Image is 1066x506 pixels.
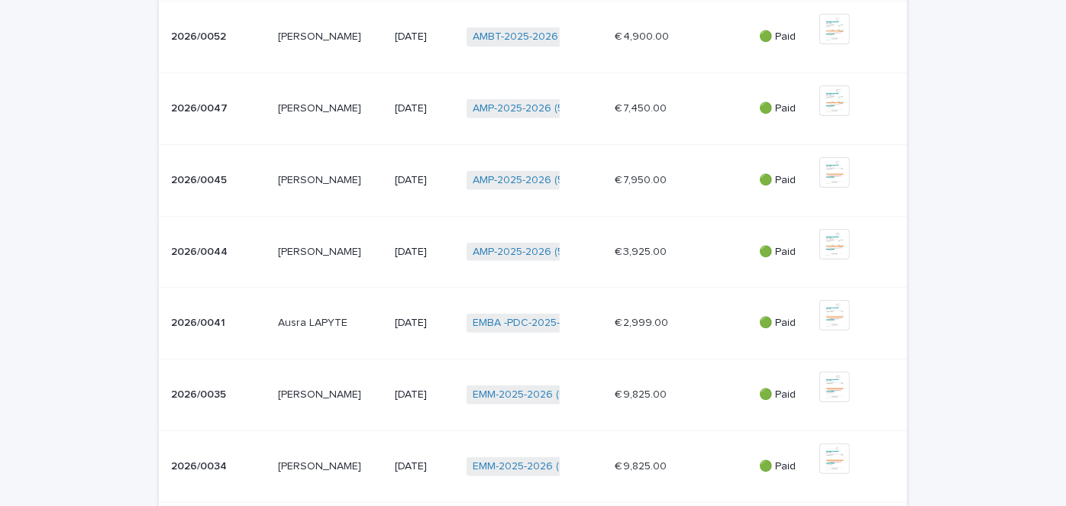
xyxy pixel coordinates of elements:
p: € 9,825.00 [615,457,670,473]
a: AMP-2025-2026 (51024) [473,246,590,259]
p: [PERSON_NAME] [278,457,364,473]
p: [DATE] [395,388,454,401]
a: AMP-2025-2026 (51024) [473,174,590,187]
tr: 2026/00442026/0044 [PERSON_NAME][PERSON_NAME] [DATE]AMP-2025-2026 (51024) € 3,925.00€ 3,925.00 🟢 ... [159,216,907,288]
p: 🟢 Paid [760,460,807,473]
p: € 3,925.00 [615,243,670,259]
tr: 2026/00452026/0045 [PERSON_NAME][PERSON_NAME] [DATE]AMP-2025-2026 (51024) € 7,950.00€ 7,950.00 🟢 ... [159,144,907,216]
p: [DATE] [395,31,454,44]
p: [PERSON_NAME] [278,27,364,44]
p: 2026/0052 [171,27,229,44]
p: 2026/0041 [171,314,228,330]
a: EMM-2025-2026 (51125) [473,388,588,401]
p: 🟢 Paid [760,317,807,330]
p: [PERSON_NAME] [278,171,364,187]
tr: 2026/00342026/0034 [PERSON_NAME][PERSON_NAME] [DATE]EMM-2025-2026 (51125) € 9,825.00€ 9,825.00 🟢 ... [159,430,907,502]
p: [DATE] [395,174,454,187]
p: [PERSON_NAME] [278,243,364,259]
p: 2026/0047 [171,99,231,115]
p: Ausra LAPYTE [278,314,350,330]
tr: 2026/00522026/0052 [PERSON_NAME][PERSON_NAME] [DATE]AMBT-2025-2026 (57235) € 4,900.00€ 4,900.00 🟢... [159,2,907,73]
p: 🟢 Paid [760,102,807,115]
a: EMBA -PDC-2025-2026 (54165) [473,317,625,330]
p: 🟢 Paid [760,174,807,187]
p: 2026/0045 [171,171,230,187]
p: [DATE] [395,317,454,330]
p: 🟢 Paid [760,388,807,401]
tr: 2026/00352026/0035 [PERSON_NAME][PERSON_NAME] [DATE]EMM-2025-2026 (51125) € 9,825.00€ 9,825.00 🟢 ... [159,359,907,431]
p: 2026/0044 [171,243,231,259]
p: € 2,999.00 [615,314,671,330]
p: € 4,900.00 [615,27,672,44]
p: [DATE] [395,102,454,115]
p: [PERSON_NAME] [278,385,364,401]
p: [PERSON_NAME] [278,99,364,115]
a: AMP-2025-2026 (51024) [473,102,590,115]
p: 🟢 Paid [760,31,807,44]
p: 2026/0034 [171,457,230,473]
p: € 9,825.00 [615,385,670,401]
p: € 7,450.00 [615,99,670,115]
a: AMBT-2025-2026 (57235) [473,31,598,44]
p: 2026/0035 [171,385,229,401]
p: 🟢 Paid [760,246,807,259]
tr: 2026/00412026/0041 Ausra LAPYTEAusra LAPYTE [DATE]EMBA -PDC-2025-2026 (54165) € 2,999.00€ 2,999.0... [159,288,907,359]
p: [DATE] [395,246,454,259]
a: EMM-2025-2026 (51125) [473,460,588,473]
p: € 7,950.00 [615,171,670,187]
tr: 2026/00472026/0047 [PERSON_NAME][PERSON_NAME] [DATE]AMP-2025-2026 (51024) € 7,450.00€ 7,450.00 🟢 ... [159,73,907,144]
p: [DATE] [395,460,454,473]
